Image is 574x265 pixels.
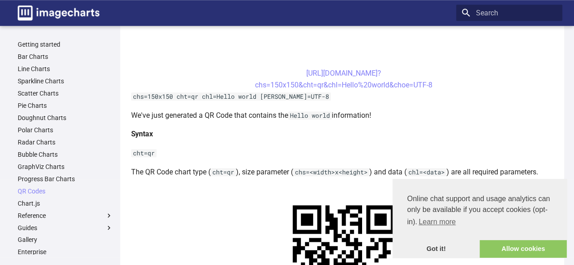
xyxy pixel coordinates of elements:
[131,110,557,121] p: We've just generated a QR Code that contains the information!
[480,240,567,258] a: allow cookies
[131,166,557,178] p: The QR Code chart type ( ), size parameter ( ) and data ( ) are all required parameters.
[417,215,457,229] a: learn more about cookies
[293,168,369,176] code: chs=<width>x<height>
[18,224,113,232] label: Guides
[18,40,113,48] a: Getting started
[456,5,562,21] input: Search
[18,248,113,256] a: Enterprise
[18,163,113,171] a: GraphViz Charts
[131,128,557,140] h4: Syntax
[18,65,113,73] a: Line Charts
[288,111,332,120] code: Hello world
[211,168,236,176] code: cht=qr
[392,240,480,258] a: dismiss cookie message
[407,168,446,176] code: chl=<data>
[18,138,113,146] a: Radar Charts
[18,89,113,97] a: Scatter Charts
[18,53,113,61] a: Bar Charts
[18,126,113,134] a: Polar Charts
[18,5,99,20] img: logo
[18,212,113,220] label: Reference
[255,69,432,89] a: [URL][DOMAIN_NAME]?chs=150x150&cht=qr&chl=Hello%20world&choe=UTF-8
[18,150,113,159] a: Bubble Charts
[18,101,113,110] a: Pie Charts
[392,179,567,258] div: cookieconsent
[18,77,113,85] a: Sparkline Charts
[18,236,113,244] a: Gallery
[131,92,331,101] code: chs=150x150 cht=qr chl=Hello world [PERSON_NAME]=UTF-8
[18,114,113,122] a: Doughnut Charts
[131,149,157,157] code: cht=qr
[18,175,113,183] a: Progress Bar Charts
[14,2,103,24] a: Image-Charts documentation
[407,193,552,229] span: Online chat support and usage analytics can only be available if you accept cookies (opt-in).
[18,199,113,207] a: Chart.js
[18,187,113,195] a: QR Codes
